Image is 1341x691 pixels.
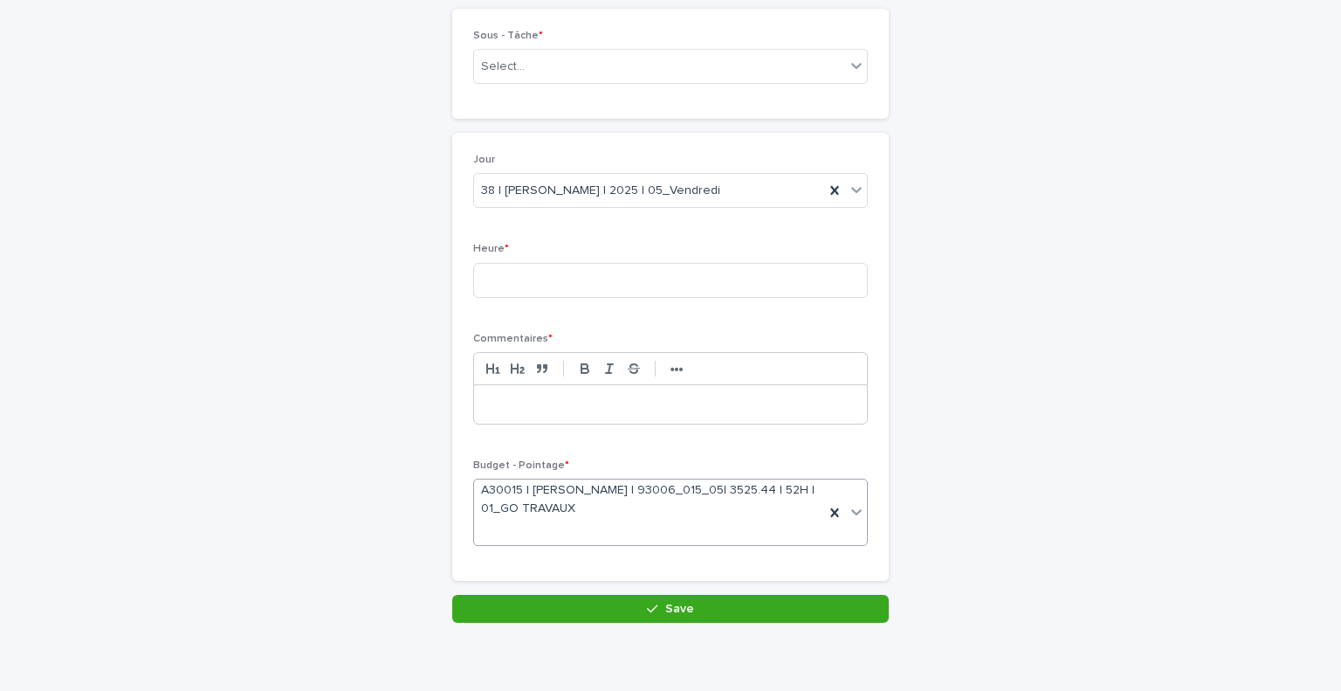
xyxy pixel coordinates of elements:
[670,363,684,377] strong: •••
[665,603,694,615] span: Save
[452,595,889,623] button: Save
[481,481,817,518] span: A30015 | [PERSON_NAME] | 93006_015_05| 3525.44 | 52H | 01_GO TRAVAUX
[473,334,553,344] span: Commentaires
[481,182,720,200] span: 38 | [PERSON_NAME] | 2025 | 05_Vendredi
[481,58,525,76] div: Select...
[473,31,543,41] span: Sous - Tâche
[473,460,569,471] span: Budget - Pointage
[473,155,495,165] span: Jour
[473,244,509,254] span: Heure
[664,358,689,379] button: •••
